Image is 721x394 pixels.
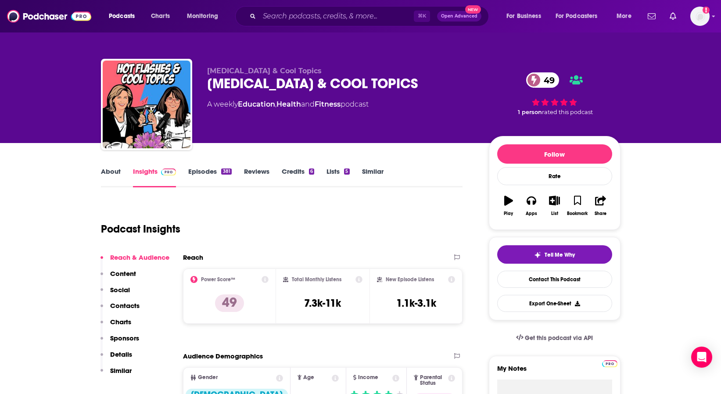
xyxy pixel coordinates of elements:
[103,61,190,148] img: HOT FLASHES & COOL TOPICS
[396,297,436,310] h3: 1.1k-3.1k
[506,10,541,22] span: For Business
[497,271,612,288] a: Contact This Podcast
[100,334,139,350] button: Sponsors
[215,294,244,312] p: 49
[151,10,170,22] span: Charts
[437,11,481,21] button: Open AdvancedNew
[100,318,131,334] button: Charts
[414,11,430,22] span: ⌘ K
[207,99,369,110] div: A weekly podcast
[100,301,140,318] button: Contacts
[198,375,218,380] span: Gender
[567,211,588,216] div: Bookmark
[690,7,710,26] button: Show profile menu
[509,327,600,349] a: Get this podcast via API
[465,5,481,14] span: New
[110,269,136,278] p: Content
[315,100,341,108] a: Fitness
[201,276,235,283] h2: Power Score™
[644,9,659,24] a: Show notifications dropdown
[602,359,617,367] a: Pro website
[100,366,132,383] button: Similar
[497,167,612,185] div: Rate
[309,168,314,175] div: 6
[110,253,169,261] p: Reach & Audience
[275,100,276,108] span: ,
[690,7,710,26] span: Logged in as VHannley
[259,9,414,23] input: Search podcasts, credits, & more...
[602,360,617,367] img: Podchaser Pro
[109,10,135,22] span: Podcasts
[589,190,612,222] button: Share
[358,375,378,380] span: Income
[497,144,612,164] button: Follow
[690,7,710,26] img: User Profile
[100,350,132,366] button: Details
[110,334,139,342] p: Sponsors
[535,72,559,88] span: 49
[525,334,593,342] span: Get this podcast via API
[566,190,589,222] button: Bookmark
[617,10,631,22] span: More
[304,297,341,310] h3: 7.3k-11k
[187,10,218,22] span: Monitoring
[489,67,621,121] div: 49 1 personrated this podcast
[100,286,130,302] button: Social
[110,318,131,326] p: Charts
[362,167,384,187] a: Similar
[110,366,132,375] p: Similar
[545,251,575,258] span: Tell Me Why
[550,9,610,23] button: open menu
[595,211,606,216] div: Share
[497,295,612,312] button: Export One-Sheet
[420,375,447,386] span: Parental Status
[292,276,341,283] h2: Total Monthly Listens
[183,352,263,360] h2: Audience Demographics
[526,72,559,88] a: 49
[161,168,176,176] img: Podchaser Pro
[303,375,314,380] span: Age
[497,245,612,264] button: tell me why sparkleTell Me Why
[188,167,231,187] a: Episodes381
[207,67,322,75] span: [MEDICAL_DATA] & Cool Topics
[110,286,130,294] p: Social
[610,9,642,23] button: open menu
[542,109,593,115] span: rated this podcast
[100,253,169,269] button: Reach & Audience
[181,9,230,23] button: open menu
[703,7,710,14] svg: Add a profile image
[183,253,203,261] h2: Reach
[543,190,566,222] button: List
[238,100,275,108] a: Education
[534,251,541,258] img: tell me why sparkle
[666,9,680,24] a: Show notifications dropdown
[691,347,712,368] div: Open Intercom Messenger
[100,269,136,286] button: Content
[326,167,349,187] a: Lists5
[500,9,552,23] button: open menu
[244,167,269,187] a: Reviews
[133,167,176,187] a: InsightsPodchaser Pro
[441,14,477,18] span: Open Advanced
[518,109,542,115] span: 1 person
[504,211,513,216] div: Play
[110,301,140,310] p: Contacts
[101,167,121,187] a: About
[386,276,434,283] h2: New Episode Listens
[110,350,132,358] p: Details
[497,190,520,222] button: Play
[145,9,175,23] a: Charts
[551,211,558,216] div: List
[556,10,598,22] span: For Podcasters
[526,211,537,216] div: Apps
[244,6,497,26] div: Search podcasts, credits, & more...
[221,168,231,175] div: 381
[497,364,612,380] label: My Notes
[282,167,314,187] a: Credits6
[7,8,91,25] img: Podchaser - Follow, Share and Rate Podcasts
[101,222,180,236] h1: Podcast Insights
[103,9,146,23] button: open menu
[276,100,301,108] a: Health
